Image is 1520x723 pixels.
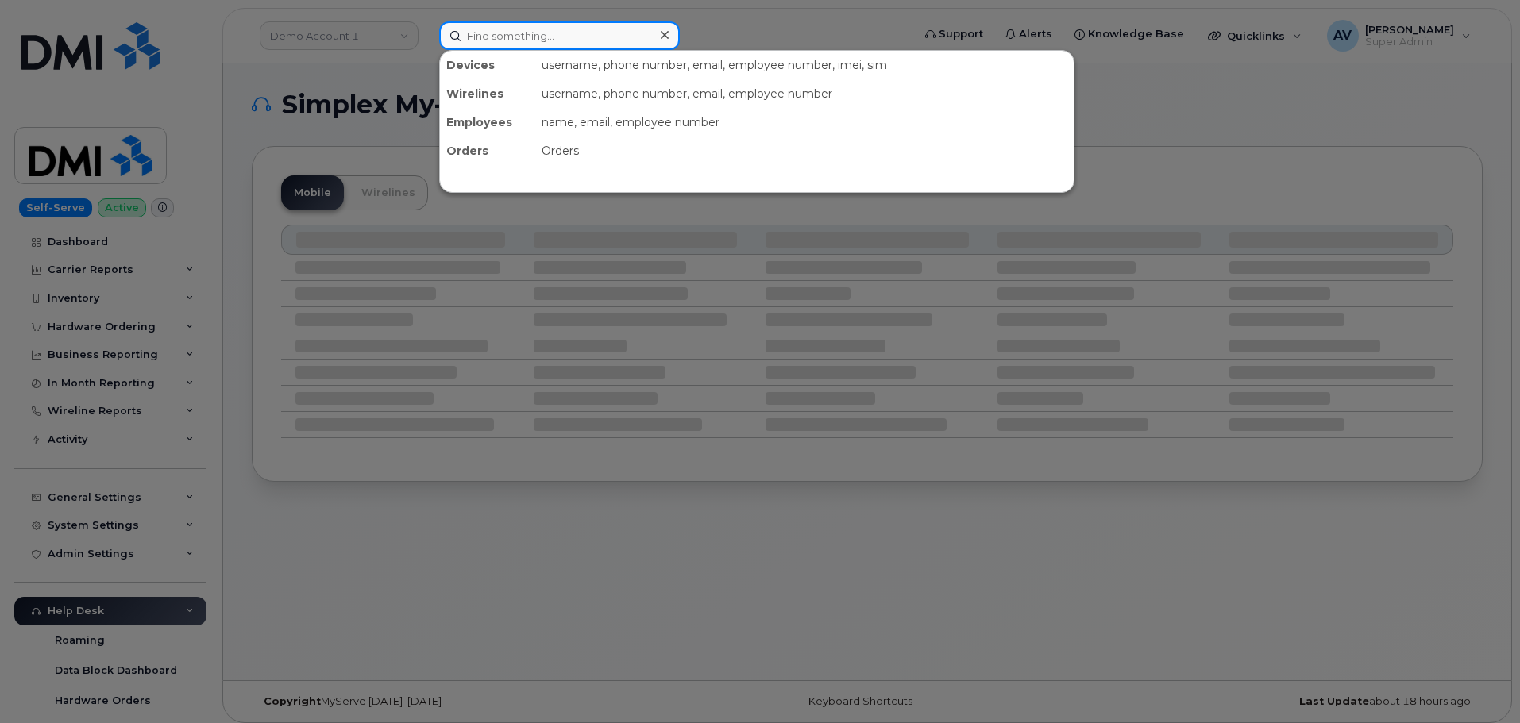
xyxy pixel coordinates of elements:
div: username, phone number, email, employee number, imei, sim [535,51,1074,79]
div: Employees [440,108,535,137]
div: Orders [440,137,535,165]
div: Devices [440,51,535,79]
div: Wirelines [440,79,535,108]
div: username, phone number, email, employee number [535,79,1074,108]
div: Orders [535,137,1074,165]
div: name, email, employee number [535,108,1074,137]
